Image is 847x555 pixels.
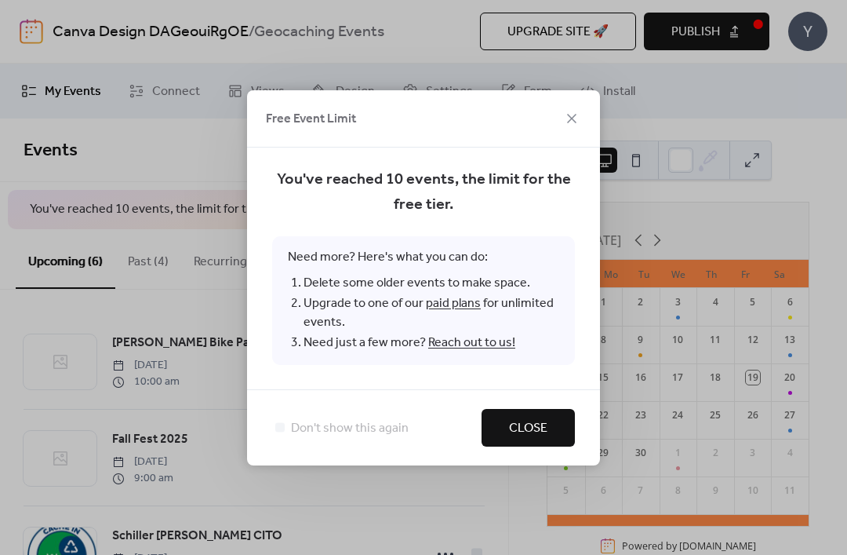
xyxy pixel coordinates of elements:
li: Delete some older events to make space. [304,273,559,294]
span: Need more? Here's what you can do: [272,236,575,365]
span: Don't show this again [291,419,409,438]
span: You've reached 10 events, the limit for the free tier. [272,167,575,217]
span: Free Event Limit [266,110,356,129]
li: Need just a few more? [304,333,559,353]
li: Upgrade to one of our for unlimited events. [304,294,559,333]
span: Close [509,419,547,438]
a: paid plans [426,291,481,316]
a: Reach out to us! [428,330,515,355]
button: Close [482,409,575,447]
